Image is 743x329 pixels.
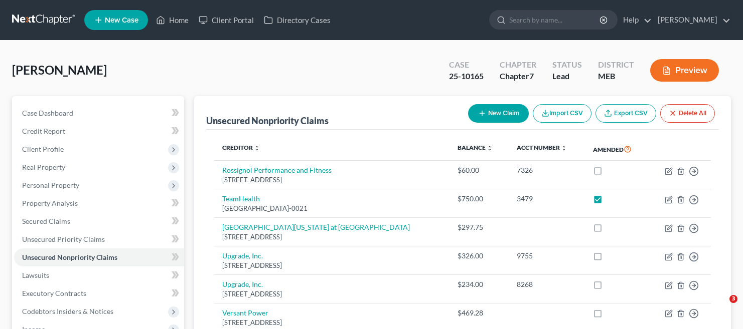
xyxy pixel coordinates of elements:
span: New Case [105,17,138,24]
div: 8268 [517,279,577,289]
span: 3 [729,295,737,303]
div: $326.00 [458,251,501,261]
span: Unsecured Priority Claims [22,235,105,243]
i: unfold_more [487,145,493,151]
iframe: Intercom live chat [709,295,733,319]
div: $469.28 [458,308,501,318]
span: Property Analysis [22,199,78,207]
div: [STREET_ADDRESS] [222,261,441,270]
span: Executory Contracts [22,289,86,297]
a: Acct Number unfold_more [517,144,567,151]
a: Unsecured Nonpriority Claims [14,248,184,266]
div: [STREET_ADDRESS] [222,175,441,185]
div: Unsecured Nonpriority Claims [206,115,329,127]
span: Case Dashboard [22,109,73,117]
a: Lawsuits [14,266,184,284]
a: Property Analysis [14,194,184,212]
a: Help [618,11,652,29]
span: Credit Report [22,127,65,135]
a: Credit Report [14,122,184,140]
span: Personal Property [22,181,79,189]
input: Search by name... [509,11,601,29]
div: [STREET_ADDRESS] [222,289,441,299]
div: [GEOGRAPHIC_DATA]-0021 [222,204,441,213]
div: MEB [598,71,634,82]
button: Preview [650,59,719,82]
div: 25-10165 [449,71,484,82]
span: Unsecured Nonpriority Claims [22,253,117,261]
i: unfold_more [561,145,567,151]
a: Client Portal [194,11,259,29]
button: Import CSV [533,104,591,123]
span: Secured Claims [22,217,70,225]
span: Codebtors Insiders & Notices [22,307,113,315]
div: Case [449,59,484,71]
span: 7 [529,71,534,81]
a: Directory Cases [259,11,336,29]
a: Balance unfold_more [458,144,493,151]
div: Chapter [500,71,536,82]
span: [PERSON_NAME] [12,63,107,77]
span: Client Profile [22,145,64,153]
div: 3479 [517,194,577,204]
span: Lawsuits [22,271,49,279]
div: $750.00 [458,194,501,204]
a: [GEOGRAPHIC_DATA][US_STATE] at [GEOGRAPHIC_DATA] [222,223,410,231]
a: Case Dashboard [14,104,184,122]
div: Chapter [500,59,536,71]
a: Executory Contracts [14,284,184,302]
button: New Claim [468,104,529,123]
div: $234.00 [458,279,501,289]
div: $297.75 [458,222,501,232]
a: Upgrade, Inc. [222,280,263,288]
a: Secured Claims [14,212,184,230]
th: Amended [585,138,648,161]
div: $60.00 [458,165,501,175]
a: Unsecured Priority Claims [14,230,184,248]
a: TeamHealth [222,194,260,203]
a: Upgrade, Inc. [222,251,263,260]
a: Rossignol Performance and Fitness [222,166,332,174]
a: Export CSV [596,104,656,123]
a: Home [151,11,194,29]
div: 9755 [517,251,577,261]
div: Lead [552,71,582,82]
a: Versant Power [222,308,268,317]
div: Status [552,59,582,71]
button: Delete All [660,104,715,123]
div: [STREET_ADDRESS] [222,232,441,242]
div: 7326 [517,165,577,175]
a: Creditor unfold_more [222,144,260,151]
a: [PERSON_NAME] [653,11,730,29]
div: [STREET_ADDRESS] [222,318,441,327]
div: District [598,59,634,71]
i: unfold_more [254,145,260,151]
span: Real Property [22,163,65,171]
